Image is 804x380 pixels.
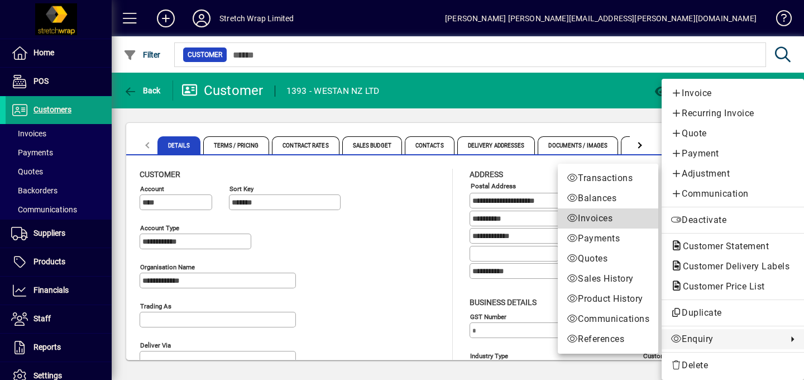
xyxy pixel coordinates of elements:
span: Customer Statement [671,241,774,251]
span: Quote [671,127,795,140]
span: References [567,332,649,346]
span: Transactions [567,172,649,185]
span: Balances [567,192,649,205]
span: Sales History [567,272,649,286]
span: Recurring Invoice [671,107,795,120]
span: Delete [671,359,795,372]
span: Customer Price List [671,281,770,292]
span: Quotes [567,252,649,265]
span: Product History [567,292,649,306]
span: Duplicate [671,306,795,320]
span: Adjustment [671,167,795,180]
span: Communications [567,312,649,326]
span: Invoice [671,87,795,100]
span: Deactivate [671,213,795,227]
span: Customer Delivery Labels [671,261,795,272]
span: Payment [671,147,795,160]
span: Payments [567,232,649,245]
span: Enquiry [671,332,782,346]
span: Communication [671,187,795,201]
span: Invoices [567,212,649,225]
button: Deactivate customer [662,210,804,230]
